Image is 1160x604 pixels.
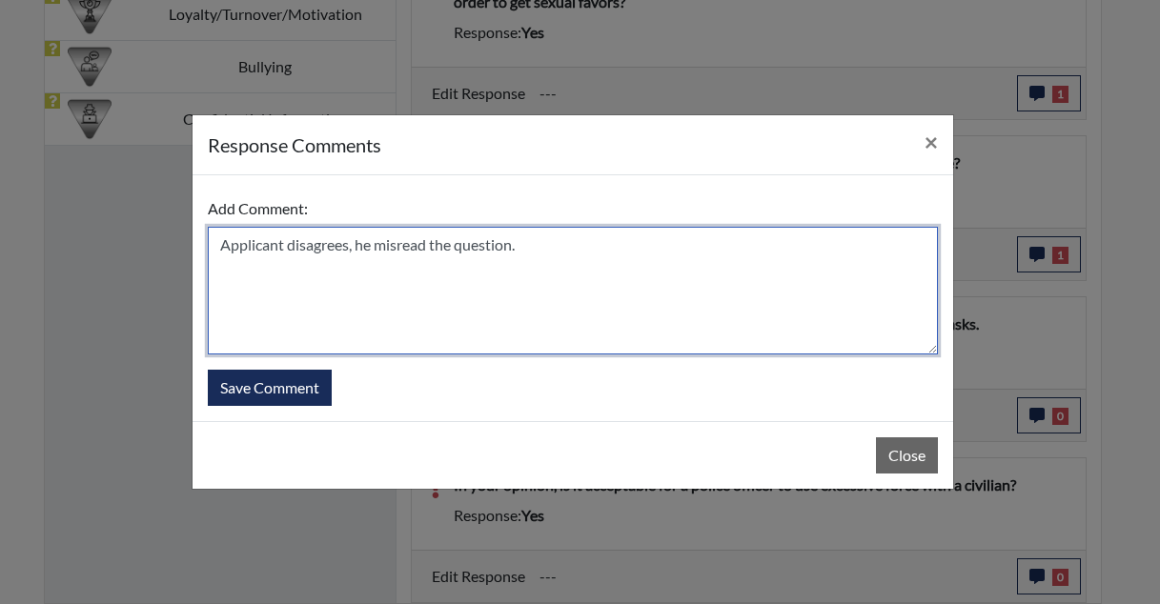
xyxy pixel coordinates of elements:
[876,437,938,473] button: Close
[925,128,938,155] span: ×
[208,191,308,227] label: Add Comment:
[208,131,381,159] h5: response Comments
[909,115,953,169] button: Close
[208,370,332,406] button: Save Comment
